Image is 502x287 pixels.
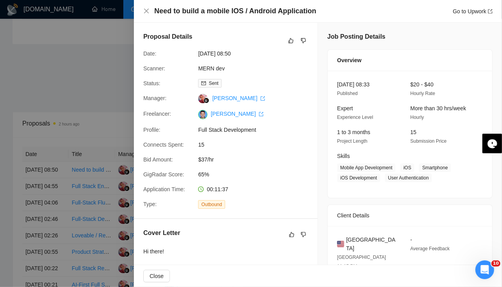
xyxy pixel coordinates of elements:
span: Connects Spent: [143,142,184,148]
span: [DATE] 08:33 [337,81,370,88]
span: Sent [209,81,218,86]
a: MERN dev [198,65,225,72]
span: clock-circle [198,187,204,192]
span: export [259,112,264,117]
span: Project Length [337,138,367,144]
a: Go to Upworkexport [453,8,493,14]
span: 15 [410,129,417,135]
span: Bid Amount: [143,156,173,163]
span: $20 - $40 [410,81,433,88]
span: 15 [198,140,316,149]
span: More than 30 hrs/week [410,105,466,111]
span: dislike [301,38,306,44]
span: GigRadar Score: [143,171,184,178]
span: iOS Development [337,174,380,182]
span: Skills [337,153,350,159]
span: Outbound [198,200,225,209]
span: Experience Level [337,115,373,120]
span: Published [337,91,358,96]
span: Manager: [143,95,166,101]
span: mail [201,81,206,86]
span: 10 [491,260,500,267]
span: Type: [143,201,157,207]
span: [GEOGRAPHIC_DATA] 11:15 PM [337,255,386,269]
img: 🇺🇸 [337,240,344,248]
span: $37/hr [198,155,316,164]
span: Overview [337,56,361,65]
span: iOS [400,163,414,172]
span: Close [150,272,164,280]
button: Close [143,270,170,282]
span: 1 to 3 months [337,129,370,135]
span: [DATE] 08:50 [198,49,316,58]
span: Hourly Rate [410,91,435,96]
span: Profile: [143,127,161,133]
span: Status: [143,80,161,86]
h4: Need to build a mobile IOS / Android Application [154,6,316,16]
iframe: Intercom live chat [475,260,494,279]
button: dislike [299,36,308,45]
span: Hourly [410,115,424,120]
span: export [260,96,265,101]
span: Application Time: [143,186,185,192]
img: c1xPIZKCd_5qpVW3p9_rL3BM5xnmTxF9N55oKzANS0DJi4p2e9ZOzoRW-Ms11vJalQ [198,110,208,119]
span: export [488,9,493,14]
span: Scanner: [143,65,165,72]
span: like [288,38,294,44]
span: 65% [198,170,316,179]
button: like [287,230,296,239]
span: Expert [337,105,353,111]
a: [PERSON_NAME] export [212,95,265,101]
span: close [143,8,150,14]
span: - [410,237,412,243]
button: Close [143,8,150,14]
span: User Authentication [385,174,432,182]
span: Mobile App Development [337,163,395,172]
span: Average Feedback [410,246,450,251]
span: [GEOGRAPHIC_DATA] [346,235,398,253]
span: Freelancer: [143,111,171,117]
button: like [286,36,296,45]
span: Full Stack Development [198,126,316,134]
button: dislike [299,230,308,239]
div: Client Details [337,205,483,226]
span: like [289,231,294,238]
span: 00:11:37 [207,186,228,192]
img: gigradar-bm.png [204,98,209,103]
a: [PERSON_NAME] export [211,111,264,117]
h5: Cover Letter [143,228,180,238]
span: dislike [301,231,306,238]
h5: Job Posting Details [327,32,385,41]
span: Smartphone [419,163,451,172]
span: Date: [143,50,156,57]
span: Submission Price [410,138,447,144]
h5: Proposal Details [143,32,192,41]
